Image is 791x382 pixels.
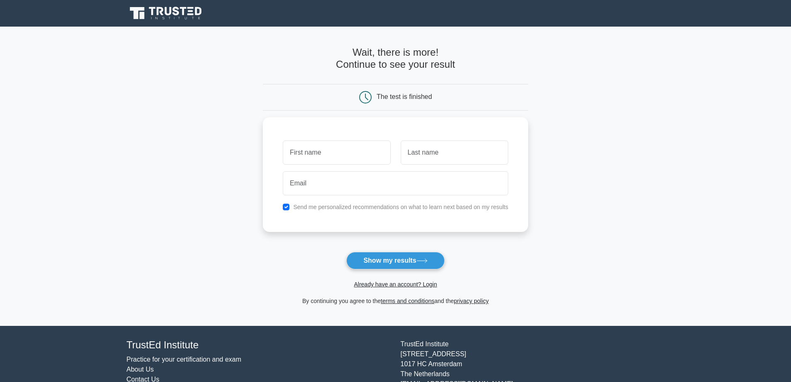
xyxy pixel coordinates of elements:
div: The test is finished [377,93,432,100]
label: Send me personalized recommendations on what to learn next based on my results [293,204,508,210]
h4: TrustEd Institute [127,339,391,351]
a: About Us [127,366,154,373]
button: Show my results [346,252,444,269]
a: Already have an account? Login [354,281,437,288]
h4: Wait, there is more! Continue to see your result [263,47,528,71]
input: Last name [401,140,508,165]
a: privacy policy [454,298,489,304]
input: Email [283,171,508,195]
input: First name [283,140,390,165]
a: terms and conditions [381,298,434,304]
a: Practice for your certification and exam [127,356,242,363]
div: By continuing you agree to the and the [258,296,533,306]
